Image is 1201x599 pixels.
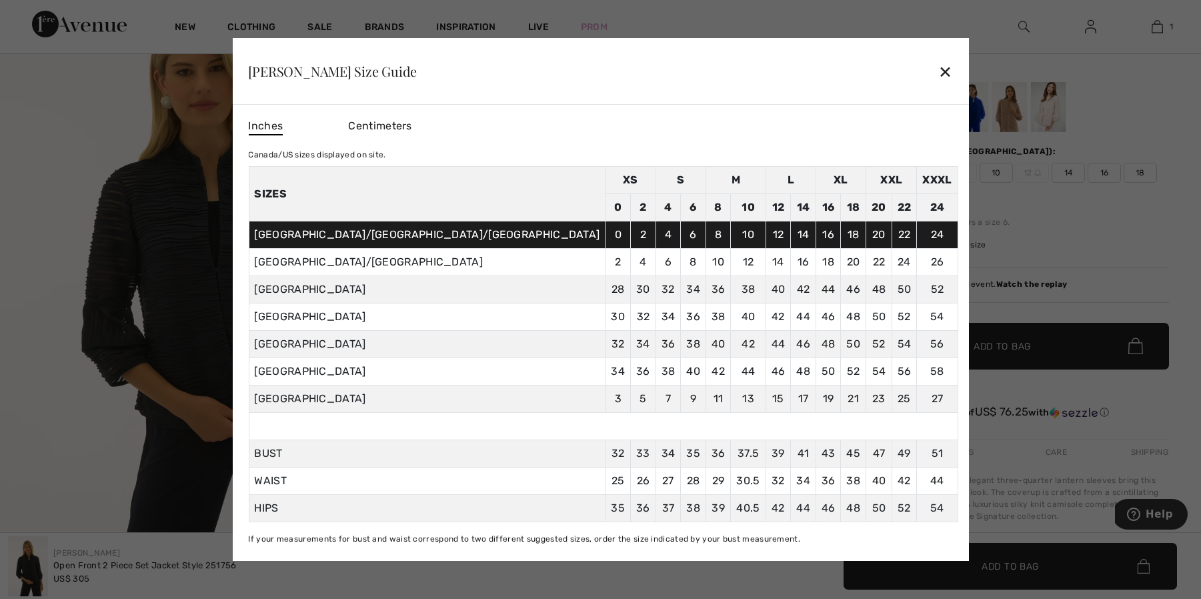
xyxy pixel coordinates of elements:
td: [GEOGRAPHIC_DATA] [249,304,606,331]
span: 34 [662,447,676,460]
td: 34 [681,276,706,304]
td: 52 [917,276,958,304]
td: 2 [606,249,631,276]
td: 40 [706,331,731,358]
td: 6 [681,194,706,221]
span: 51 [932,447,944,460]
td: 42 [791,276,816,304]
td: 40 [766,276,791,304]
span: 46 [822,502,836,514]
td: 38 [681,331,706,358]
td: 46 [841,276,866,304]
td: 42 [766,304,791,331]
td: 34 [656,304,681,331]
td: 4 [656,221,681,249]
span: 30.5 [736,474,760,487]
div: Canada/US sizes displayed on site. [248,149,958,161]
td: 36 [681,304,706,331]
td: 34 [606,358,631,386]
td: S [656,167,706,194]
td: 58 [917,358,958,386]
span: 25 [612,474,625,487]
span: 49 [898,447,911,460]
td: 18 [816,249,841,276]
span: 42 [898,474,911,487]
td: 44 [791,304,816,331]
td: 46 [816,304,841,331]
td: 4 [631,249,656,276]
td: 52 [866,331,892,358]
span: 36 [822,474,836,487]
td: 42 [731,331,766,358]
td: 46 [791,331,816,358]
td: 20 [866,194,892,221]
td: 46 [766,358,791,386]
td: 50 [816,358,841,386]
td: 48 [816,331,841,358]
td: 13 [731,386,766,413]
td: 8 [706,221,731,249]
td: 12 [731,249,766,276]
td: WAIST [249,468,606,495]
td: 4 [656,194,681,221]
span: 42 [772,502,785,514]
td: 6 [681,221,706,249]
span: 43 [822,447,836,460]
span: 29 [712,474,725,487]
span: 38 [846,474,860,487]
span: 40.5 [736,502,760,514]
td: 14 [766,249,791,276]
td: 21 [841,386,866,413]
td: 22 [866,249,892,276]
td: 52 [841,358,866,386]
td: 23 [866,386,892,413]
td: 56 [892,358,917,386]
td: 12 [766,221,791,249]
td: 30 [606,304,631,331]
div: ✕ [938,57,952,85]
td: 34 [631,331,656,358]
td: 2 [631,221,656,249]
td: 24 [917,221,958,249]
td: 36 [706,276,731,304]
td: 48 [791,358,816,386]
td: 3 [606,386,631,413]
span: 44 [796,502,810,514]
td: 22 [892,221,917,249]
span: Centimeters [348,119,411,132]
span: 39 [772,447,785,460]
span: 38 [686,502,700,514]
td: 54 [866,358,892,386]
td: 16 [791,249,816,276]
span: 52 [898,502,911,514]
span: 41 [798,447,810,460]
span: 48 [846,502,860,514]
td: 25 [892,386,917,413]
td: 12 [766,194,791,221]
td: 20 [841,249,866,276]
span: 32 [612,447,625,460]
td: 48 [866,276,892,304]
td: XXL [866,167,917,194]
span: 32 [772,474,785,487]
td: 32 [631,304,656,331]
td: 44 [816,276,841,304]
td: 16 [816,221,841,249]
span: 27 [662,474,674,487]
td: 0 [606,194,631,221]
td: 0 [606,221,631,249]
td: L [766,167,816,194]
td: 16 [816,194,841,221]
td: 56 [917,331,958,358]
td: 9 [681,386,706,413]
td: XXXL [917,167,958,194]
td: 38 [706,304,731,331]
td: [GEOGRAPHIC_DATA] [249,358,606,386]
td: 14 [791,194,816,221]
span: 39 [712,502,725,514]
span: Help [31,9,58,21]
td: 2 [631,194,656,221]
td: [GEOGRAPHIC_DATA] [249,276,606,304]
td: 50 [841,331,866,358]
span: 44 [930,474,944,487]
